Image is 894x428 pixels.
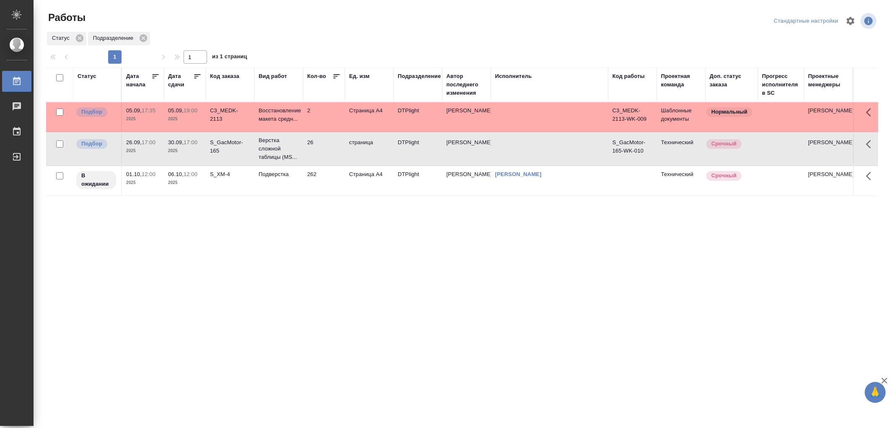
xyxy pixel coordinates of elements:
div: Кол-во [307,72,326,80]
span: из 1 страниц [212,52,247,64]
div: Можно подбирать исполнителей [75,138,117,150]
td: [PERSON_NAME] [442,134,491,163]
div: Проектные менеджеры [808,72,848,89]
td: Технический [657,166,705,195]
p: 30.09, [168,139,184,145]
p: 17:00 [142,139,155,145]
td: Страница А4 [345,166,394,195]
div: Код работы [612,72,645,80]
p: 01.10, [126,171,142,177]
span: 🙏 [868,384,882,401]
td: DTPlight [394,134,442,163]
td: 262 [303,166,345,195]
span: Посмотреть информацию [860,13,878,29]
td: Технический [657,134,705,163]
p: 2025 [168,147,202,155]
td: C3_MEDK-2113-WK-009 [608,102,657,132]
div: split button [772,15,840,28]
p: 17:35 [142,107,155,114]
p: 12:00 [142,171,155,177]
td: Страница А4 [345,102,394,132]
div: Дата сдачи [168,72,193,89]
p: Верстка сложной таблицы (MS... [259,136,299,161]
button: Здесь прячутся важные кнопки [861,134,881,154]
div: Можно подбирать исполнителей [75,106,117,118]
p: Подверстка [259,170,299,179]
p: 12:00 [184,171,197,177]
p: 26.09, [126,139,142,145]
p: Срочный [711,140,736,148]
td: 2 [303,102,345,132]
p: 19:00 [184,107,197,114]
td: DTPlight [394,166,442,195]
button: 🙏 [865,382,886,403]
p: Восстановление макета средн... [259,106,299,123]
td: [PERSON_NAME] [442,166,491,195]
div: Прогресс исполнителя в SC [762,72,800,97]
div: Подразделение [398,72,441,80]
div: Дата начала [126,72,151,89]
div: S_XM-4 [210,170,250,179]
div: Статус [78,72,96,80]
td: страница [345,134,394,163]
button: Здесь прячутся важные кнопки [861,102,881,122]
div: Исполнитель [495,72,532,80]
td: S_GacMotor-165-WK-010 [608,134,657,163]
td: [PERSON_NAME] [804,102,853,132]
div: Доп. статус заказа [710,72,754,89]
p: 2025 [168,115,202,123]
span: Настроить таблицу [840,11,860,31]
div: Автор последнего изменения [446,72,487,97]
td: [PERSON_NAME] [804,134,853,163]
p: 05.09, [168,107,184,114]
p: Подбор [81,108,102,116]
p: 06.10, [168,171,184,177]
td: [PERSON_NAME] [442,102,491,132]
p: Нормальный [711,108,747,116]
div: Проектная команда [661,72,701,89]
span: Работы [46,11,86,24]
div: S_GacMotor-165 [210,138,250,155]
p: Статус [52,34,73,42]
p: В ожидании [81,171,111,188]
button: Здесь прячутся важные кнопки [861,166,881,186]
p: 2025 [126,147,160,155]
td: [PERSON_NAME] [804,166,853,195]
td: Шаблонные документы [657,102,705,132]
div: Вид работ [259,72,287,80]
a: [PERSON_NAME] [495,171,542,177]
p: 2025 [126,115,160,123]
p: Подразделение [93,34,136,42]
p: Подбор [81,140,102,148]
p: 2025 [126,179,160,187]
p: 17:00 [184,139,197,145]
p: Срочный [711,171,736,180]
div: Код заказа [210,72,239,80]
td: 26 [303,134,345,163]
p: 05.09, [126,107,142,114]
div: Исполнитель назначен, приступать к работе пока рано [75,170,117,190]
td: DTPlight [394,102,442,132]
div: Статус [47,32,86,45]
div: C3_MEDK-2113 [210,106,250,123]
div: Ед. изм [349,72,370,80]
p: 2025 [168,179,202,187]
div: Подразделение [88,32,150,45]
